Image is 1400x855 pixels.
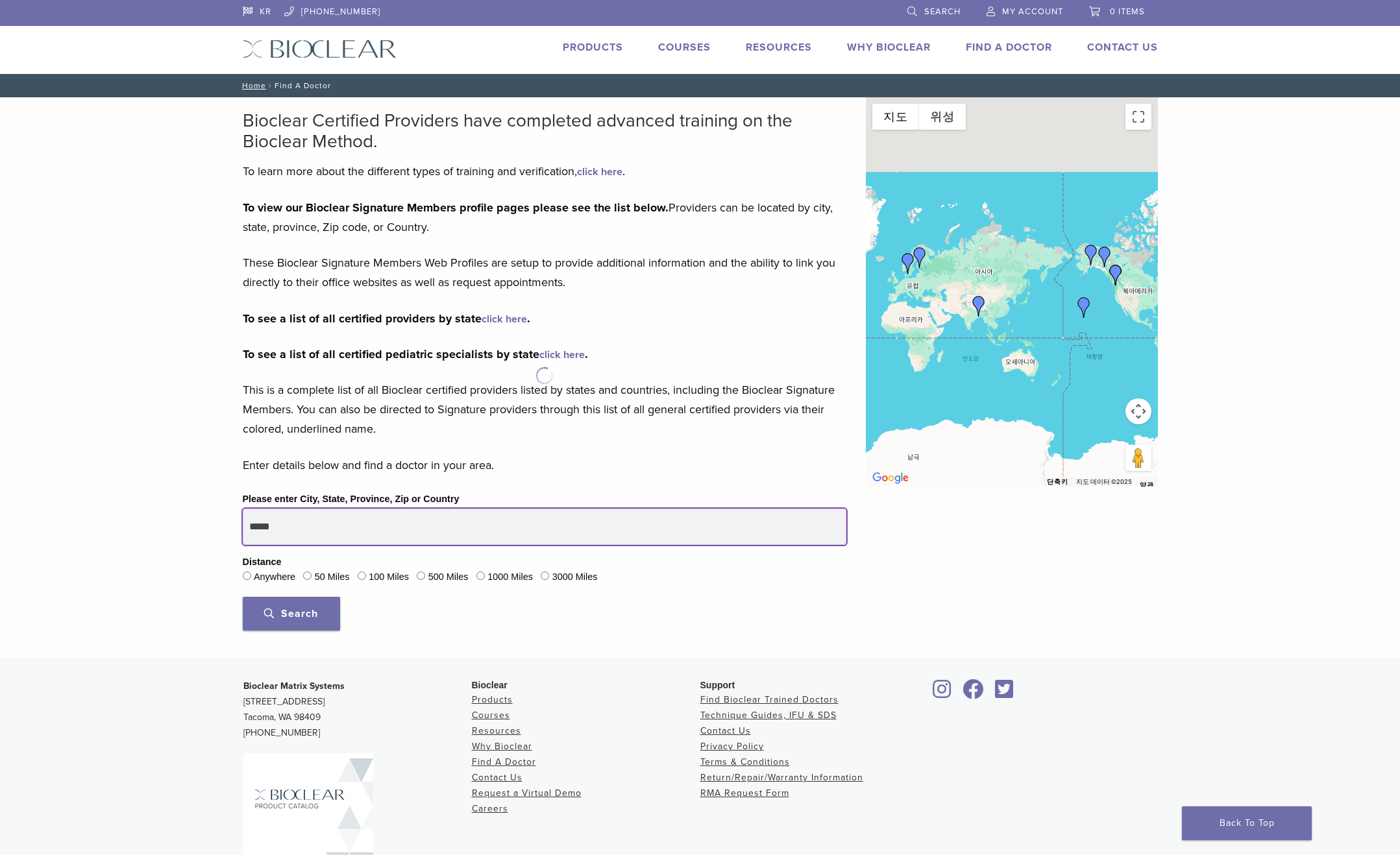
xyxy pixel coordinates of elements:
strong: To see a list of all certified providers by state . [243,311,530,326]
a: Back To Top [1182,806,1312,840]
button: 거리 지도 보기 [872,104,919,130]
span: Search [264,607,318,620]
div: Dr. Disha Agarwal [968,296,989,317]
p: Enter details below and find a doctor in your area. [243,455,846,475]
label: 3000 Miles [552,570,598,584]
div: Dr. Robert Robinson [1081,245,1101,265]
label: 1000 Miles [487,570,533,584]
button: 단축키 [1047,477,1068,487]
img: Bioclear [243,40,397,58]
strong: To view our Bioclear Signature Members profile pages please see the list below. [243,200,669,215]
a: Find Bioclear Trained Doctors [700,694,839,705]
span: My Account [1002,6,1063,17]
a: 약관(새 탭에서 열기) [1140,481,1154,489]
span: Bioclear [472,680,508,690]
button: 위성 이미지 보기 [919,104,966,130]
a: Terms & Conditions [700,756,790,767]
nav: Find A Doctor [233,74,1168,97]
label: 500 Miles [428,570,469,584]
div: Dr. Kris Nip [1074,297,1094,318]
h2: Bioclear Certified Providers have completed advanced training on the Bioclear Method. [243,110,846,152]
a: Contact Us [700,725,751,736]
a: Why Bioclear [472,741,532,752]
strong: Bioclear Matrix Systems [243,680,345,692]
div: Dr. Johan Hagman [898,253,918,274]
a: Resources [472,725,521,736]
a: Resources [746,41,812,54]
button: 지도 카메라 컨트롤 [1125,398,1151,424]
p: This is a complete list of all Bioclear certified providers listed by states and countries, inclu... [243,380,846,439]
a: Careers [472,803,508,814]
a: Return/Repair/Warranty Information [700,772,863,783]
p: Providers can be located by city, state, province, Zip code, or Country. [243,198,846,237]
a: Contact Us [1087,41,1158,54]
a: Why Bioclear [847,41,931,54]
a: Bioclear [959,687,989,700]
a: Find A Doctor [472,756,536,767]
span: 0 items [1110,6,1145,17]
legend: Distance [243,555,282,570]
a: Products [563,41,623,54]
a: Courses [472,710,510,721]
label: Please enter City, State, Province, Zip or Country [243,492,460,507]
span: / [266,82,275,89]
a: click here [539,348,585,361]
a: Privacy Policy [700,741,764,752]
a: Technique Guides, IFU & SDS [700,710,837,721]
a: Bioclear [929,687,956,700]
button: 스트리트 뷰를 열려면 페그맨을 지도로 드래그하세요. [1125,445,1151,471]
a: RMA Request Form [700,788,789,799]
button: Search [243,597,340,631]
div: Dr. Maria Zanjanian [1105,265,1126,285]
span: 지도 데이터 ©2025 [1076,478,1132,485]
a: Google 지도에서 이 지역 열기(새 창으로 열림) [869,470,912,487]
a: click here [577,165,622,178]
a: click here [482,313,527,326]
label: Anywhere [254,570,295,584]
label: 100 Miles [369,570,409,584]
a: Request a Virtual Demo [472,788,582,799]
a: Contact Us [472,772,522,783]
a: Courses [658,41,711,54]
img: Google [869,470,912,487]
button: 전체 화면보기로 전환 [1125,104,1151,130]
a: Products [472,694,513,705]
strong: To see a list of all certified pediatric specialists by state . [243,347,588,361]
p: To learn more about the different types of training and verification, . [243,162,846,181]
span: Support [700,680,735,690]
p: [STREET_ADDRESS] Tacoma, WA 98409 [PHONE_NUMBER] [243,679,472,741]
a: Find A Doctor [966,41,1052,54]
div: Dr. Mikko Gustafsson [909,247,930,268]
span: Search [924,6,961,17]
a: Bioclear [991,687,1018,700]
label: 50 Miles [315,570,350,584]
p: These Bioclear Signature Members Web Profiles are setup to provide additional information and the... [243,253,846,292]
div: Dr. Rosh Govindasamy [1094,247,1115,267]
a: Home [238,81,266,90]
